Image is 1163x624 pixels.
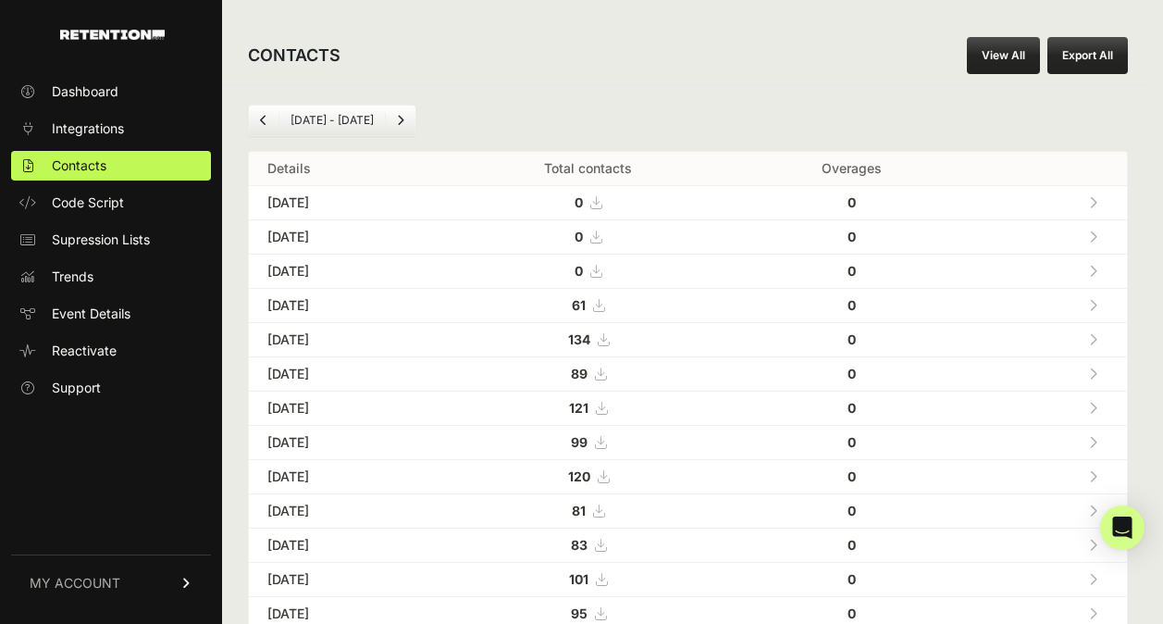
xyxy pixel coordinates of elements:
[848,331,856,347] strong: 0
[848,366,856,381] strong: 0
[848,605,856,621] strong: 0
[11,77,211,106] a: Dashboard
[569,571,607,587] a: 101
[848,194,856,210] strong: 0
[11,188,211,218] a: Code Script
[249,152,439,186] th: Details
[571,605,588,621] strong: 95
[848,434,856,450] strong: 0
[568,331,609,347] a: 134
[575,229,583,244] strong: 0
[249,529,439,563] td: [DATE]
[575,263,583,279] strong: 0
[569,571,588,587] strong: 101
[848,571,856,587] strong: 0
[52,193,124,212] span: Code Script
[249,392,439,426] td: [DATE]
[52,268,93,286] span: Trends
[848,297,856,313] strong: 0
[278,113,385,128] li: [DATE] - [DATE]
[249,106,278,135] a: Previous
[11,151,211,181] a: Contacts
[249,289,439,323] td: [DATE]
[11,555,211,611] a: MY ACCOUNT
[249,494,439,529] td: [DATE]
[52,342,117,360] span: Reactivate
[30,574,120,593] span: MY ACCOUNT
[52,305,130,323] span: Event Details
[571,537,606,553] a: 83
[575,194,583,210] strong: 0
[11,225,211,255] a: Supression Lists
[52,156,106,175] span: Contacts
[249,426,439,460] td: [DATE]
[249,220,439,255] td: [DATE]
[249,563,439,597] td: [DATE]
[571,434,606,450] a: 99
[848,503,856,518] strong: 0
[568,331,590,347] strong: 134
[248,43,340,69] h2: CONTACTS
[848,400,856,416] strong: 0
[572,297,586,313] strong: 61
[1100,505,1144,550] div: Open Intercom Messenger
[11,336,211,366] a: Reactivate
[60,30,165,40] img: Retention.com
[249,255,439,289] td: [DATE]
[967,37,1040,74] a: View All
[249,460,439,494] td: [DATE]
[52,379,101,397] span: Support
[571,366,588,381] strong: 89
[11,299,211,329] a: Event Details
[1047,37,1128,74] button: Export All
[52,82,118,101] span: Dashboard
[439,152,736,186] th: Total contacts
[11,373,211,403] a: Support
[569,400,607,416] a: 121
[848,263,856,279] strong: 0
[572,503,586,518] strong: 81
[571,605,606,621] a: 95
[11,114,211,144] a: Integrations
[571,434,588,450] strong: 99
[568,468,590,484] strong: 120
[11,262,211,292] a: Trends
[571,537,588,553] strong: 83
[52,231,150,249] span: Supression Lists
[736,152,967,186] th: Overages
[52,119,124,138] span: Integrations
[568,468,609,484] a: 120
[249,357,439,392] td: [DATE]
[572,297,604,313] a: 61
[569,400,588,416] strong: 121
[571,366,606,381] a: 89
[848,229,856,244] strong: 0
[249,323,439,357] td: [DATE]
[848,537,856,553] strong: 0
[848,468,856,484] strong: 0
[249,186,439,220] td: [DATE]
[572,503,604,518] a: 81
[386,106,415,135] a: Next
